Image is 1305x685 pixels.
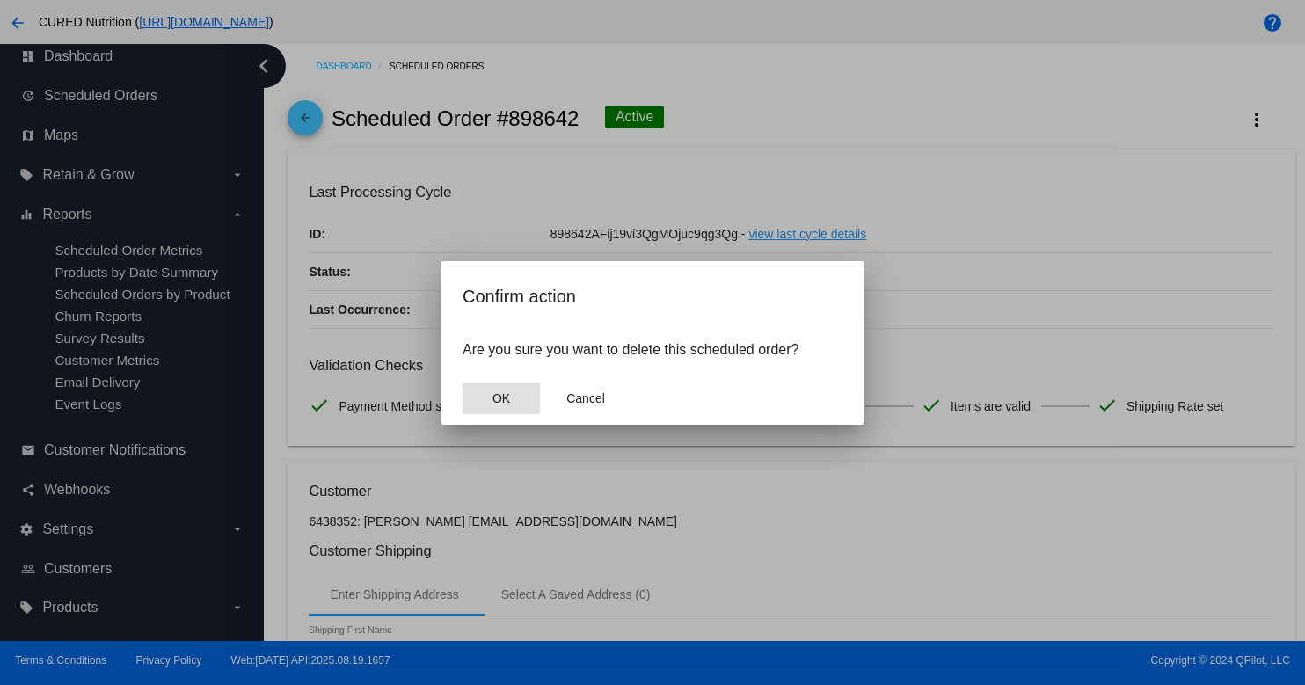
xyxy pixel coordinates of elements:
button: Close dialog [547,383,624,414]
span: Cancel [566,391,605,405]
p: Are you sure you want to delete this scheduled order? [463,342,842,358]
span: OK [492,391,510,405]
h2: Confirm action [463,282,842,310]
button: Close dialog [463,383,540,414]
